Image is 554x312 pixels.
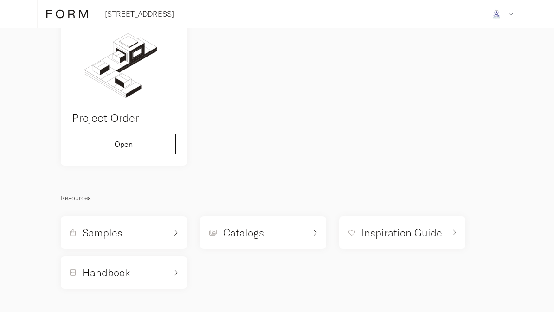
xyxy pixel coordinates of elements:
button: Open [72,134,176,154]
p: [STREET_ADDRESS] [105,8,174,19]
img: c3770ac975307c2638337722c08ed2eb [490,7,503,20]
h5: Catalogs [223,226,264,240]
h5: Inspiration Guide [361,226,442,240]
img: order.svg [72,28,176,102]
p: Resources [61,192,494,204]
h4: Project Order [72,109,176,126]
span: Open [115,140,133,148]
h5: Samples [82,226,122,240]
h5: Handbook [82,266,130,280]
